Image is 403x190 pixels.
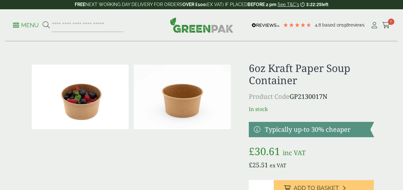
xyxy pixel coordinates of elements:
[382,20,390,30] a: 0
[182,2,206,7] strong: OVER £100
[249,92,374,101] p: GP2130017N
[382,22,390,28] i: Cart
[248,2,276,7] strong: BEFORE 2 pm
[270,162,286,169] span: ex VAT
[322,22,342,28] span: Based on
[249,144,255,158] span: £
[249,92,290,101] span: Product Code
[306,2,322,7] span: 3:22:25
[342,22,349,28] span: 198
[315,22,322,28] span: 4.8
[322,2,328,7] span: left
[32,65,129,129] img: Kraft 6oz With Berries
[388,19,394,25] span: 0
[75,2,85,7] strong: FREE
[249,161,252,169] span: £
[370,22,378,28] i: My Account
[249,105,374,113] p: In stock
[134,65,231,129] img: Kraft 6oz
[252,23,280,28] img: REVIEWS.io
[283,148,306,157] span: inc VAT
[278,2,299,7] a: See T&C's
[13,21,39,29] p: Menu
[283,22,312,28] div: 4.79 Stars
[170,17,233,33] img: GreenPak Supplies
[249,161,268,169] bdi: 25.51
[249,62,374,87] h1: 6oz Kraft Paper Soup Container
[349,22,365,28] span: reviews
[13,21,39,28] a: Menu
[249,144,280,158] bdi: 30.61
